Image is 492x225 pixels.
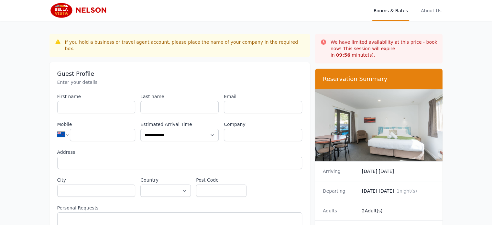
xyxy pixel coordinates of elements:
[57,177,136,183] label: City
[57,93,136,100] label: First name
[397,188,417,194] span: 1 night(s)
[57,70,302,78] h3: Guest Profile
[331,39,438,58] p: We have limited availability at this price - book now! This session will expire in minute(s).
[224,121,302,128] label: Company
[57,79,302,85] p: Enter your details
[57,121,136,128] label: Mobile
[140,121,219,128] label: Estimated Arrival Time
[362,208,435,214] dd: 2 Adult(s)
[65,39,305,52] div: If you hold a business or travel agent account, please place the name of your company in the requ...
[315,89,443,161] img: 1 Bedroom Family Unit
[323,168,357,174] dt: Arriving
[323,188,357,194] dt: Departing
[336,52,351,58] strong: 09 : 56
[49,3,112,18] img: Bella Vista Motel Nelson
[196,177,246,183] label: Post Code
[323,75,435,83] h3: Reservation Summary
[323,208,357,214] dt: Adults
[57,149,302,155] label: Address
[224,93,302,100] label: Email
[362,168,435,174] dd: [DATE] [DATE]
[57,205,302,211] label: Personal Requests
[140,177,191,183] label: Country
[362,188,435,194] dd: [DATE] [DATE]
[140,93,219,100] label: Last name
